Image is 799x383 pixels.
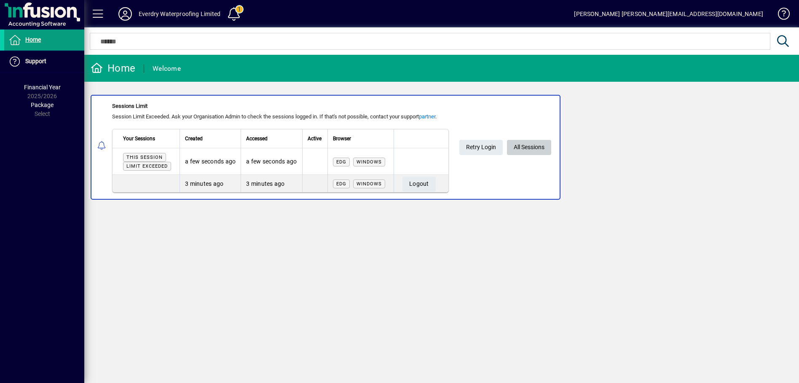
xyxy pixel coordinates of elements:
span: Active [308,134,322,143]
span: Logout [409,177,429,191]
a: Support [4,51,84,72]
button: Logout [402,177,436,192]
div: Sessions Limit [112,102,449,110]
td: a few seconds ago [180,148,241,175]
span: Home [25,36,41,43]
span: Created [185,134,203,143]
app-alert-notification-menu-item: Sessions Limit [84,95,799,200]
button: Retry Login [459,140,503,155]
span: Accessed [246,134,268,143]
span: Edg [336,181,346,187]
span: This session [126,155,163,160]
div: [PERSON_NAME] [PERSON_NAME][EMAIL_ADDRESS][DOMAIN_NAME] [574,7,763,21]
span: Support [25,58,46,64]
span: Browser [333,134,351,143]
span: Limit exceeded [126,163,168,169]
span: Retry Login [466,140,496,154]
a: All Sessions [507,140,551,155]
td: 3 minutes ago [180,175,241,192]
td: 3 minutes ago [241,175,302,192]
div: Session Limit Exceeded. Ask your Organisation Admin to check the sessions logged in. If that's no... [112,112,449,121]
span: Windows [357,159,382,165]
a: Knowledge Base [772,2,788,29]
td: a few seconds ago [241,148,302,175]
button: Profile [112,6,139,21]
span: Package [31,102,54,108]
span: All Sessions [514,140,544,154]
span: Your Sessions [123,134,155,143]
a: partner [419,113,435,120]
div: Welcome [153,62,181,75]
div: Home [91,62,135,75]
span: Edg [336,159,346,165]
span: Financial Year [24,84,61,91]
span: Windows [357,181,382,187]
div: Everdry Waterproofing Limited [139,7,220,21]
